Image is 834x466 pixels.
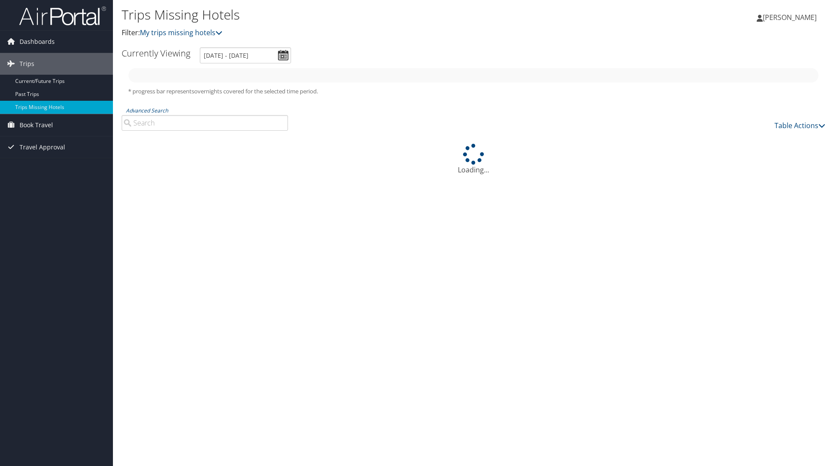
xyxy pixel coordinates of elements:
a: Table Actions [774,121,825,130]
input: Advanced Search [122,115,288,131]
h1: Trips Missing Hotels [122,6,591,24]
span: [PERSON_NAME] [763,13,817,22]
h3: Currently Viewing [122,47,190,59]
input: [DATE] - [DATE] [200,47,291,63]
span: Dashboards [20,31,55,53]
div: Loading... [122,144,825,175]
h5: * progress bar represents overnights covered for the selected time period. [128,87,819,96]
span: Trips [20,53,34,75]
img: airportal-logo.png [19,6,106,26]
a: Advanced Search [126,107,168,114]
a: [PERSON_NAME] [757,4,825,30]
span: Book Travel [20,114,53,136]
p: Filter: [122,27,591,39]
a: My trips missing hotels [140,28,222,37]
span: Travel Approval [20,136,65,158]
